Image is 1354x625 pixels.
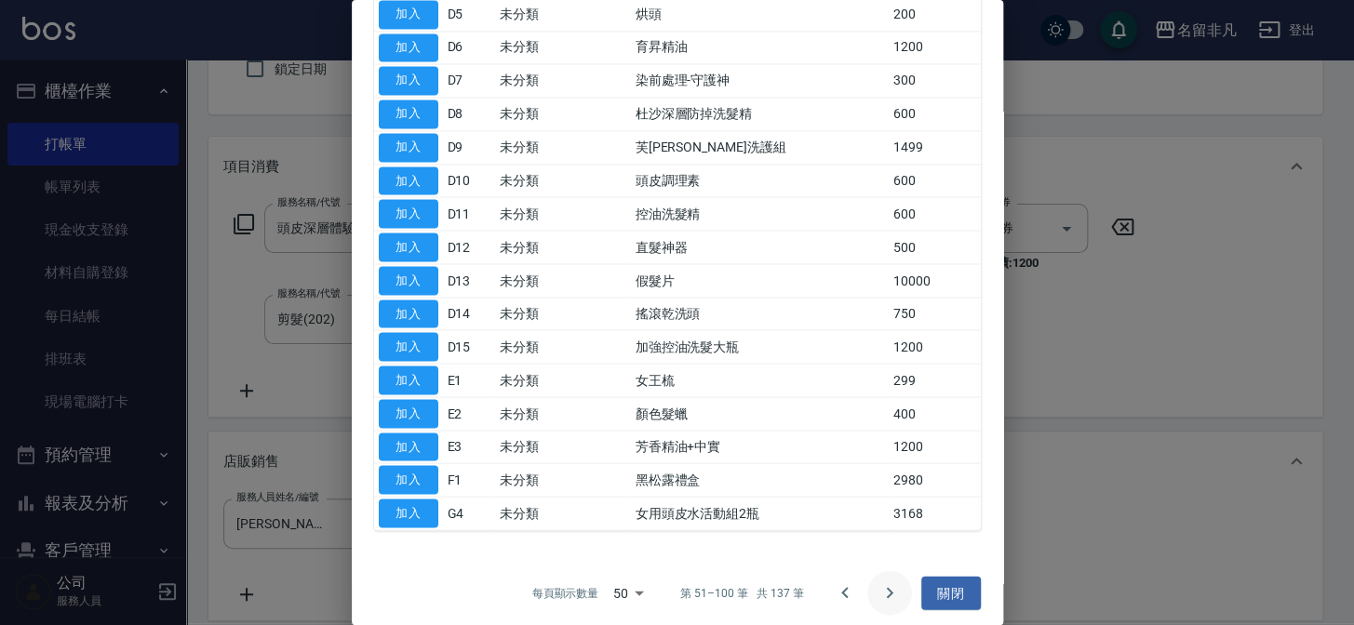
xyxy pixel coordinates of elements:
td: 芙[PERSON_NAME]洗護組 [631,130,890,164]
td: 600 [889,98,980,131]
td: 1200 [889,31,980,64]
td: 未分類 [495,64,631,98]
td: D14 [443,297,496,330]
button: Go to previous page [823,570,867,615]
td: 3168 [889,497,980,530]
td: 女用頭皮水活動組2瓶 [631,497,890,530]
td: D9 [443,130,496,164]
td: 顏色髮蠟 [631,396,890,430]
button: 加入 [379,100,438,128]
td: 芳香精油+中實 [631,430,890,463]
button: 加入 [379,33,438,62]
button: 加入 [379,266,438,295]
td: E2 [443,396,496,430]
td: 500 [889,231,980,264]
td: 未分類 [495,364,631,397]
td: 育昇精油 [631,31,890,64]
td: 未分類 [495,197,631,231]
td: 直髮神器 [631,231,890,264]
td: E3 [443,430,496,463]
td: G4 [443,497,496,530]
button: 加入 [379,399,438,428]
td: D6 [443,31,496,64]
td: 299 [889,364,980,397]
button: 加入 [379,299,438,328]
td: 未分類 [495,164,631,197]
td: 未分類 [495,297,631,330]
td: F1 [443,463,496,497]
td: 加強控油洗髮大瓶 [631,330,890,364]
td: D15 [443,330,496,364]
td: D13 [443,263,496,297]
td: 未分類 [495,130,631,164]
td: 控油洗髮精 [631,197,890,231]
td: 女王梳 [631,364,890,397]
div: 50 [606,567,650,618]
td: 黑松露禮盒 [631,463,890,497]
button: 加入 [379,432,438,461]
td: 假髮片 [631,263,890,297]
td: 未分類 [495,263,631,297]
td: D12 [443,231,496,264]
td: D11 [443,197,496,231]
td: 400 [889,396,980,430]
td: 未分類 [495,31,631,64]
td: 1499 [889,130,980,164]
button: Go to next page [867,570,912,615]
p: 第 51–100 筆 共 137 筆 [680,584,803,601]
td: 未分類 [495,463,631,497]
td: 600 [889,164,980,197]
td: 杜沙深層防掉洗髮精 [631,98,890,131]
td: 未分類 [495,98,631,131]
td: 未分類 [495,430,631,463]
td: 未分類 [495,330,631,364]
button: 加入 [379,366,438,394]
p: 每頁顯示數量 [532,584,599,601]
button: 加入 [379,133,438,162]
td: D7 [443,64,496,98]
button: 加入 [379,166,438,195]
button: 加入 [379,199,438,228]
td: 染前處理-守護神 [631,64,890,98]
button: 關閉 [921,576,981,610]
button: 加入 [379,499,438,527]
td: 1200 [889,330,980,364]
td: E1 [443,364,496,397]
button: 加入 [379,233,438,261]
td: 1200 [889,430,980,463]
td: 10000 [889,263,980,297]
td: 750 [889,297,980,330]
td: 2980 [889,463,980,497]
td: 頭皮調理素 [631,164,890,197]
td: D10 [443,164,496,197]
td: 600 [889,197,980,231]
td: 搖滾乾洗頭 [631,297,890,330]
button: 加入 [379,465,438,494]
button: 加入 [379,66,438,95]
td: 未分類 [495,231,631,264]
button: 加入 [379,332,438,361]
td: 300 [889,64,980,98]
td: 未分類 [495,497,631,530]
td: D8 [443,98,496,131]
td: 未分類 [495,396,631,430]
